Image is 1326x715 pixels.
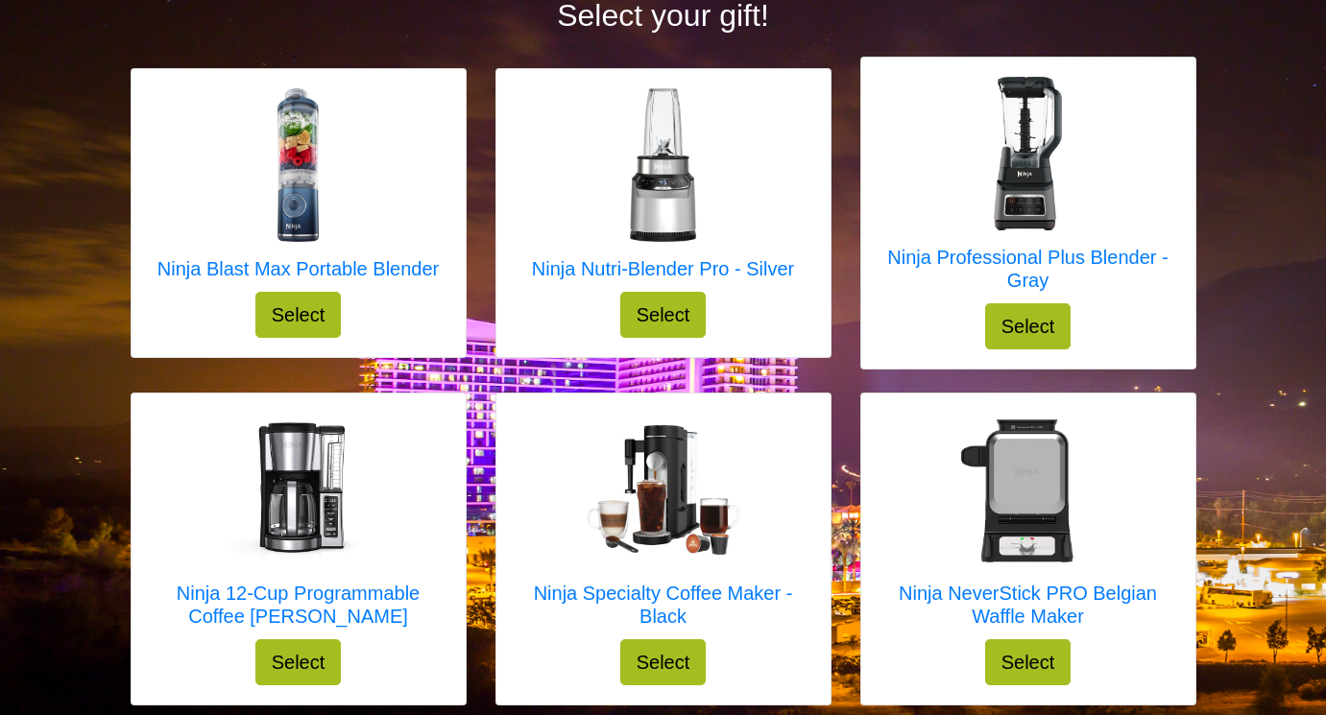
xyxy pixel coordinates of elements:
[880,246,1176,292] h5: Ninja Professional Plus Blender - Gray
[516,413,811,639] a: Ninja Specialty Coffee Maker - Black Ninja Specialty Coffee Maker - Black
[222,413,375,566] img: Ninja 12-Cup Programmable Coffee Brewer
[620,292,707,338] button: Select
[985,639,1072,685] button: Select
[532,88,794,292] a: Ninja Nutri-Blender Pro - Silver Ninja Nutri-Blender Pro - Silver
[952,77,1105,230] img: Ninja Professional Plus Blender - Gray
[587,425,740,556] img: Ninja Specialty Coffee Maker - Black
[516,582,811,628] h5: Ninja Specialty Coffee Maker - Black
[985,303,1072,349] button: Select
[157,88,439,292] a: Ninja Blast Max Portable Blender Ninja Blast Max Portable Blender
[880,77,1176,303] a: Ninja Professional Plus Blender - Gray Ninja Professional Plus Blender - Gray
[620,639,707,685] button: Select
[157,257,439,280] h5: Ninja Blast Max Portable Blender
[151,582,446,628] h5: Ninja 12-Cup Programmable Coffee [PERSON_NAME]
[221,88,374,242] img: Ninja Blast Max Portable Blender
[255,639,342,685] button: Select
[151,413,446,639] a: Ninja 12-Cup Programmable Coffee Brewer Ninja 12-Cup Programmable Coffee [PERSON_NAME]
[532,257,794,280] h5: Ninja Nutri-Blender Pro - Silver
[952,413,1105,566] img: Ninja NeverStick PRO Belgian Waffle Maker
[255,292,342,338] button: Select
[880,413,1176,639] a: Ninja NeverStick PRO Belgian Waffle Maker Ninja NeverStick PRO Belgian Waffle Maker
[880,582,1176,628] h5: Ninja NeverStick PRO Belgian Waffle Maker
[586,88,739,242] img: Ninja Nutri-Blender Pro - Silver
